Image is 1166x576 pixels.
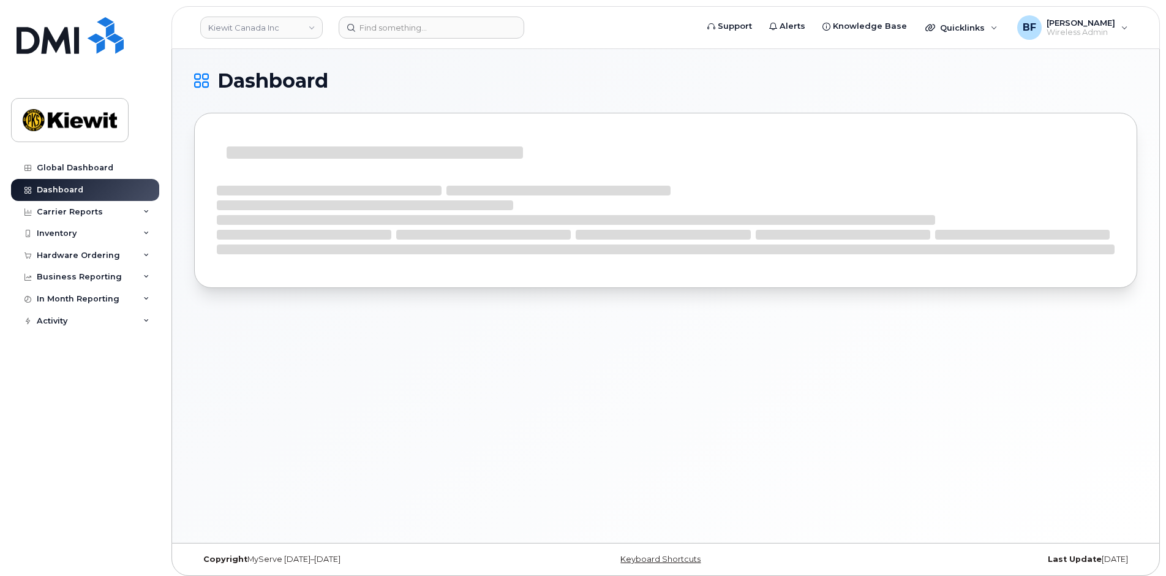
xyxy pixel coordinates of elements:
a: Keyboard Shortcuts [620,555,701,564]
strong: Copyright [203,555,247,564]
div: [DATE] [823,555,1137,564]
div: MyServe [DATE]–[DATE] [194,555,508,564]
strong: Last Update [1048,555,1102,564]
span: Dashboard [217,72,328,90]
